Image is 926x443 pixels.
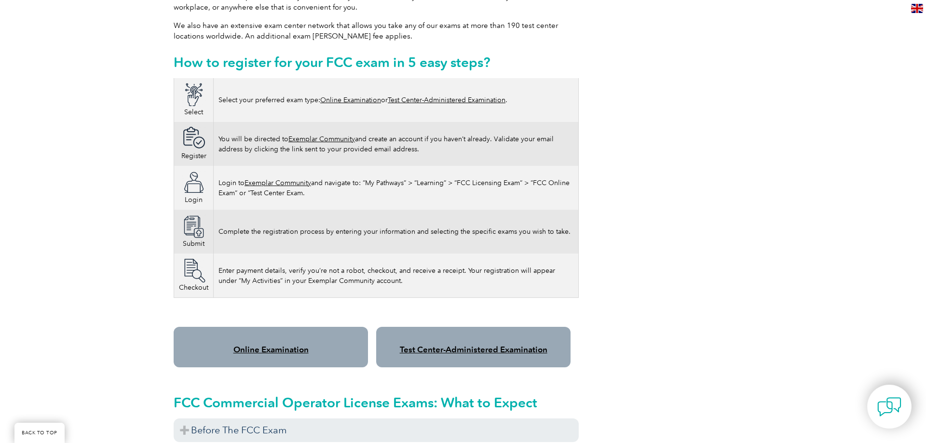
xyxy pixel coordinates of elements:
h3: Before The FCC Exam [174,418,579,442]
td: Login to and navigate to: “My Pathways” > “Learning” > “FCC Licensing Exam” > “FCC Online Exam” o... [214,166,579,210]
img: en [911,4,923,13]
a: BACK TO TOP [14,423,65,443]
h2: FCC Commercial Operator License Exams: What to Expect [174,395,579,410]
a: Test Center-Administered Examination [388,96,505,104]
td: Checkout [174,254,214,298]
a: Test Center-Administered Examination [400,345,547,354]
p: We also have an extensive exam center network that allows you take any of our exams at more than ... [174,20,579,41]
td: Enter payment details, verify you’re not a robot, checkout, and receive a receipt. Your registrat... [214,254,579,298]
td: You will be directed to and create an account if you haven’t already. Validate your email address... [214,122,579,166]
a: Online Examination [320,96,381,104]
h2: How to register for your FCC exam in 5 easy steps? [174,54,579,70]
a: Exemplar Community [288,135,355,143]
td: Register [174,122,214,166]
td: Submit [174,210,214,254]
td: Select your preferred exam type: or . [214,78,579,122]
td: Select [174,78,214,122]
a: Exemplar Community [245,179,311,187]
td: Login [174,166,214,210]
img: contact-chat.png [877,395,901,419]
a: Online Examination [233,345,309,354]
td: Complete the registration process by entering your information and selecting the specific exams y... [214,210,579,254]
